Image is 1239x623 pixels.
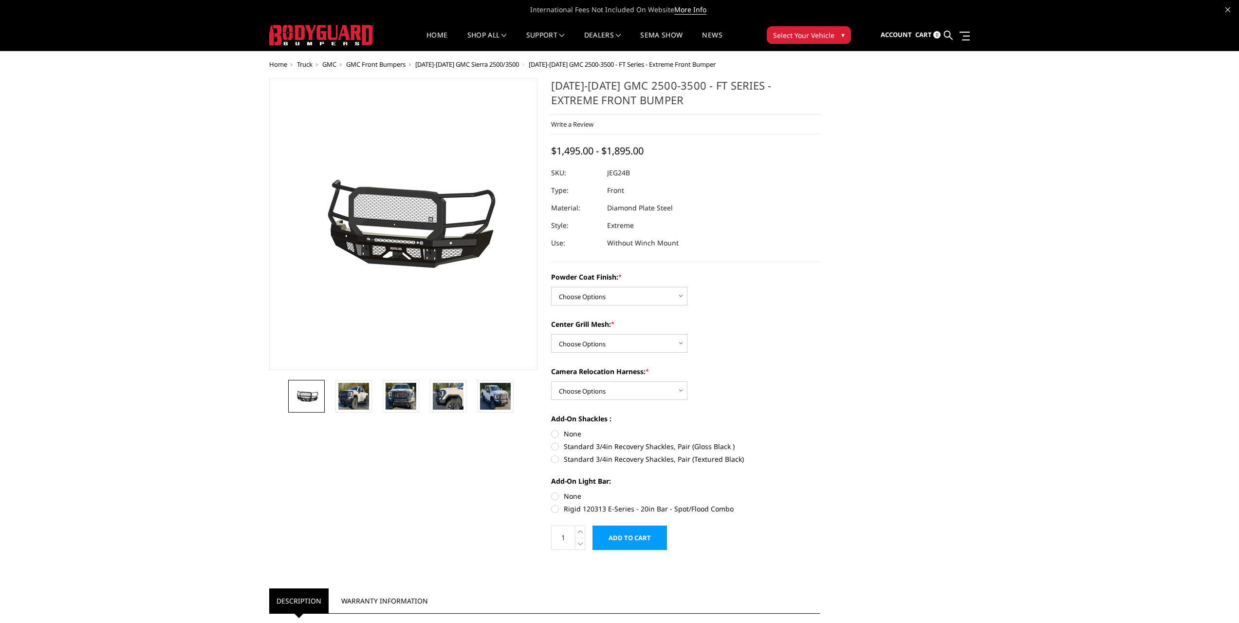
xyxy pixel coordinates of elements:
h1: [DATE]-[DATE] GMC 2500-3500 - FT Series - Extreme Front Bumper [551,78,820,114]
dd: Extreme [607,217,634,234]
a: Truck [297,60,313,69]
label: Camera Relocation Harness: [551,366,820,377]
label: Rigid 120313 E-Series - 20in Bar - Spot/Flood Combo [551,504,820,514]
a: shop all [467,32,507,51]
dt: Material: [551,199,600,217]
a: SEMA Show [640,32,683,51]
span: ▾ [841,30,845,40]
input: Add to Cart [592,526,667,550]
label: Standard 3/4in Recovery Shackles, Pair (Gloss Black ) [551,441,820,452]
a: Cart 0 [915,22,941,48]
label: None [551,429,820,439]
label: Add-On Light Bar: [551,476,820,486]
a: News [702,32,722,51]
dt: SKU: [551,164,600,182]
dt: Use: [551,234,600,252]
a: Description [269,588,329,613]
span: Cart [915,30,932,39]
span: 0 [933,31,941,38]
a: More Info [674,5,706,15]
img: 2024-2026 GMC 2500-3500 - FT Series - Extreme Front Bumper [433,383,463,410]
dt: Style: [551,217,600,234]
a: Warranty Information [334,588,435,613]
img: BODYGUARD BUMPERS [269,25,374,45]
dd: Diamond Plate Steel [607,199,673,217]
span: $1,495.00 - $1,895.00 [551,144,644,157]
img: 2024-2026 GMC 2500-3500 - FT Series - Extreme Front Bumper [338,383,369,410]
label: Add-On Shackles : [551,414,820,424]
span: Select Your Vehicle [773,30,834,40]
button: Select Your Vehicle [767,26,851,44]
span: Account [881,30,912,39]
a: 2024-2026 GMC 2500-3500 - FT Series - Extreme Front Bumper [269,78,538,370]
dd: JEG24B [607,164,630,182]
a: Home [269,60,287,69]
span: [DATE]-[DATE] GMC 2500-3500 - FT Series - Extreme Front Bumper [529,60,716,69]
label: None [551,491,820,501]
label: Powder Coat Finish: [551,272,820,282]
a: Account [881,22,912,48]
a: GMC Front Bumpers [346,60,406,69]
a: Write a Review [551,120,593,129]
img: 2024-2026 GMC 2500-3500 - FT Series - Extreme Front Bumper [386,383,416,410]
img: 2024-2026 GMC 2500-3500 - FT Series - Extreme Front Bumper [480,383,511,410]
a: [DATE]-[DATE] GMC Sierra 2500/3500 [415,60,519,69]
dd: Front [607,182,624,199]
dt: Type: [551,182,600,199]
label: Standard 3/4in Recovery Shackles, Pair (Textured Black) [551,454,820,464]
a: GMC [322,60,336,69]
a: Support [526,32,565,51]
dd: Without Winch Mount [607,234,679,252]
a: Dealers [584,32,621,51]
img: 2024-2026 GMC 2500-3500 - FT Series - Extreme Front Bumper [291,389,322,403]
label: Center Grill Mesh: [551,319,820,329]
a: Home [426,32,447,51]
